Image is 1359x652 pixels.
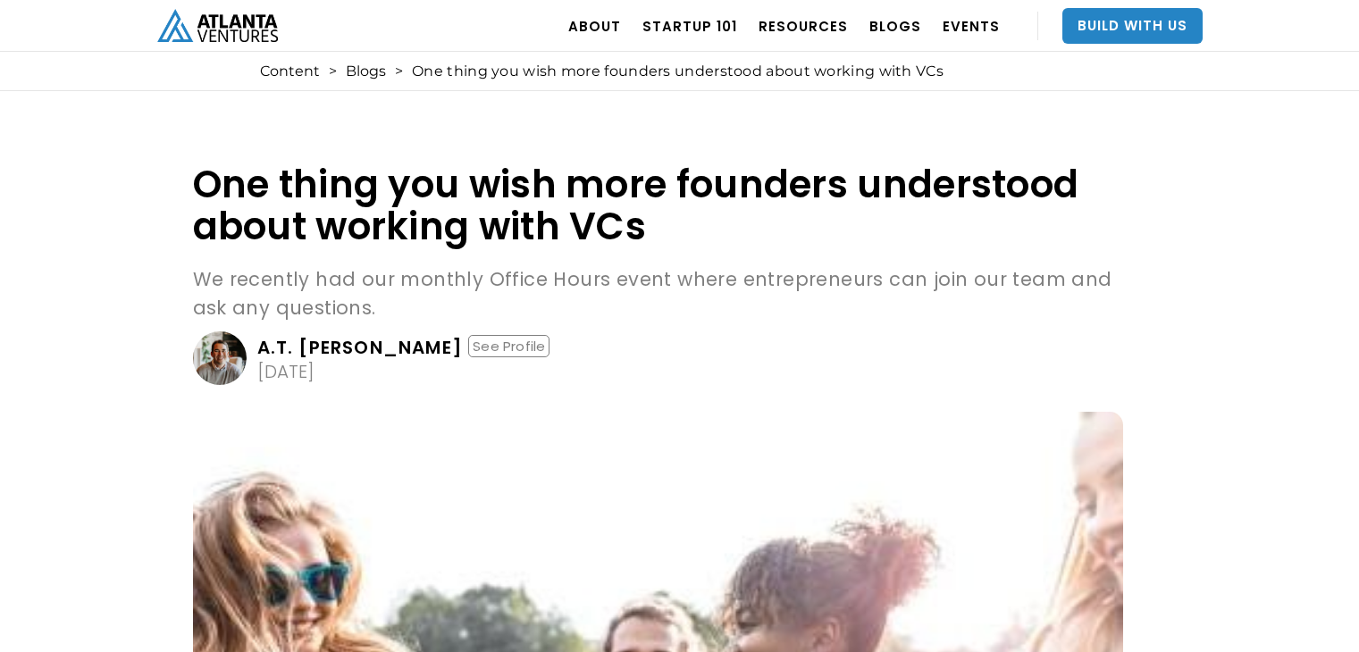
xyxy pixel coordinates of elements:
p: We recently had our monthly Office Hours event where entrepreneurs can join our team and ask any ... [193,265,1123,322]
a: Blogs [346,63,386,80]
a: EVENTS [943,1,1000,51]
div: See Profile [468,335,549,357]
div: One thing you wish more founders understood about working with VCs [412,63,944,80]
h1: One thing you wish more founders understood about working with VCs [193,163,1123,247]
a: Startup 101 [642,1,737,51]
a: BLOGS [869,1,921,51]
a: RESOURCES [759,1,848,51]
a: Content [260,63,320,80]
a: Build With Us [1062,8,1203,44]
div: [DATE] [257,363,315,380]
div: > [329,63,337,80]
div: > [395,63,403,80]
a: ABOUT [568,1,621,51]
a: A.T. [PERSON_NAME]See Profile[DATE] [193,331,1123,385]
div: A.T. [PERSON_NAME] [257,339,464,356]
